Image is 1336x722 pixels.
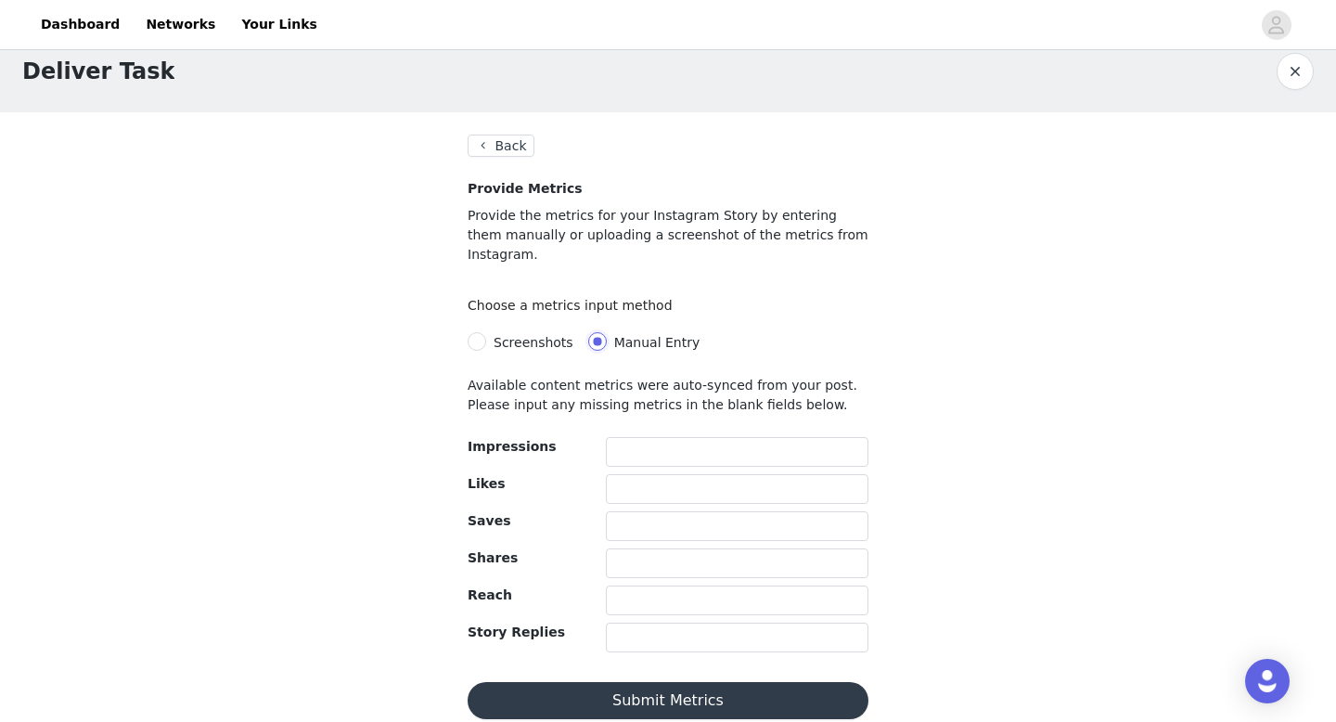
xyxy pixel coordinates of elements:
span: Saves [468,513,510,528]
h1: Deliver Task [22,55,174,88]
span: Manual Entry [614,335,700,350]
p: Available content metrics were auto-synced from your post. Please input any missing metrics in th... [468,376,868,415]
span: Screenshots [494,335,573,350]
span: Likes [468,476,505,491]
label: Choose a metrics input method [468,298,682,313]
span: Shares [468,550,518,565]
a: Dashboard [30,4,131,45]
div: Open Intercom Messenger [1245,659,1290,703]
span: Reach [468,587,512,602]
span: Impressions [468,439,557,454]
h4: Provide Metrics [468,179,868,199]
button: Back [468,135,534,157]
a: Networks [135,4,226,45]
div: avatar [1267,10,1285,40]
button: Submit Metrics [468,682,868,719]
a: Your Links [230,4,328,45]
span: Story Replies [468,625,565,639]
p: Provide the metrics for your Instagram Story by entering them manually or uploading a screenshot ... [468,206,868,264]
